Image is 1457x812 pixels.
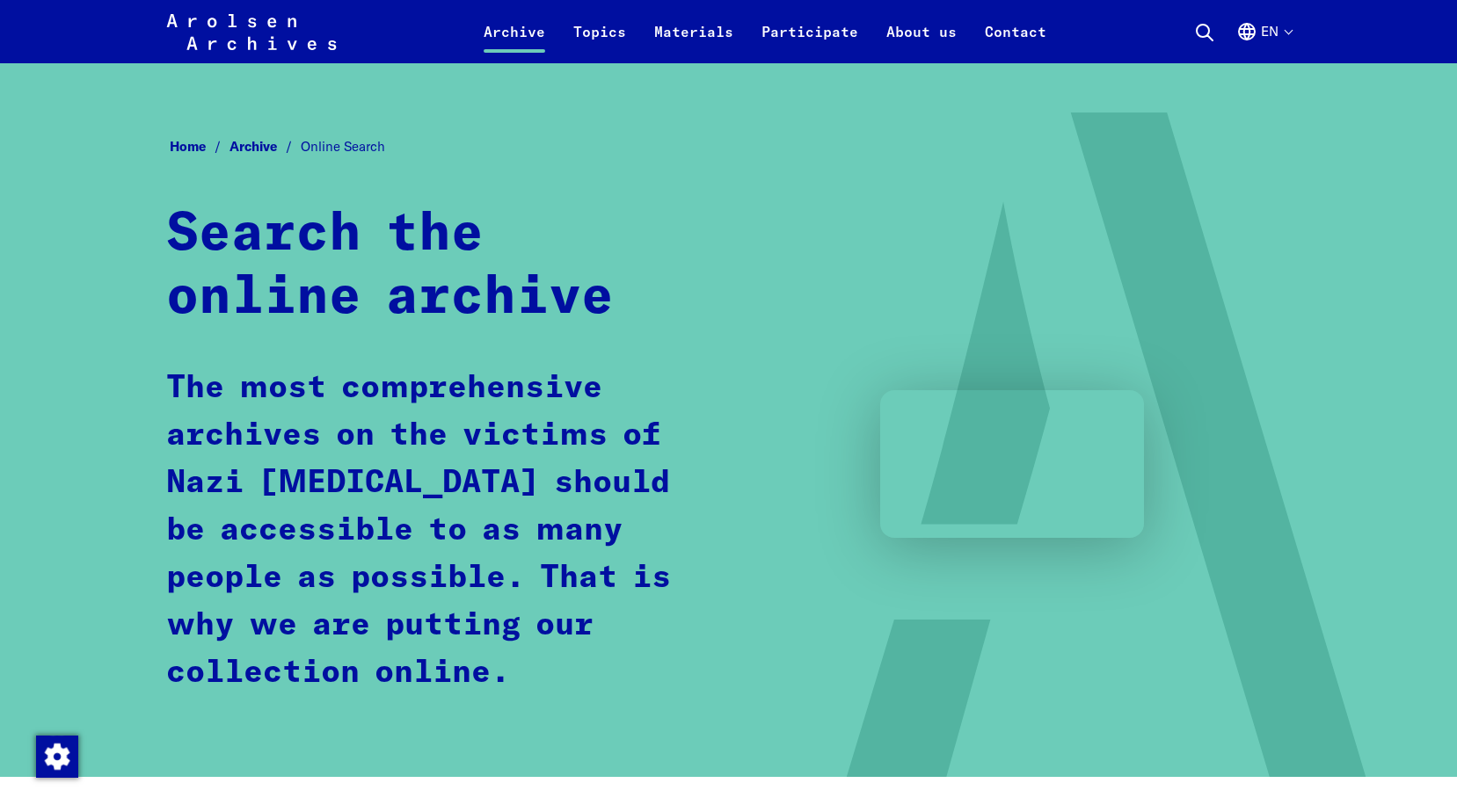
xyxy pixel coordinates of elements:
[166,208,614,324] strong: Search the online archive
[747,21,872,63] a: Participate
[470,11,1060,53] nav: Primary
[35,735,77,777] div: Change consent
[170,138,229,155] a: Home
[640,21,747,63] a: Materials
[166,365,698,697] p: The most comprehensive archives on the victims of Nazi [MEDICAL_DATA] should be accessible to as ...
[872,21,971,63] a: About us
[166,134,1292,161] nav: Breadcrumb
[470,21,559,63] a: Archive
[229,138,301,155] a: Archive
[971,21,1060,63] a: Contact
[301,138,385,155] span: Online Search
[559,21,640,63] a: Topics
[1236,21,1292,63] button: English, language selection
[36,736,78,778] img: Change consent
